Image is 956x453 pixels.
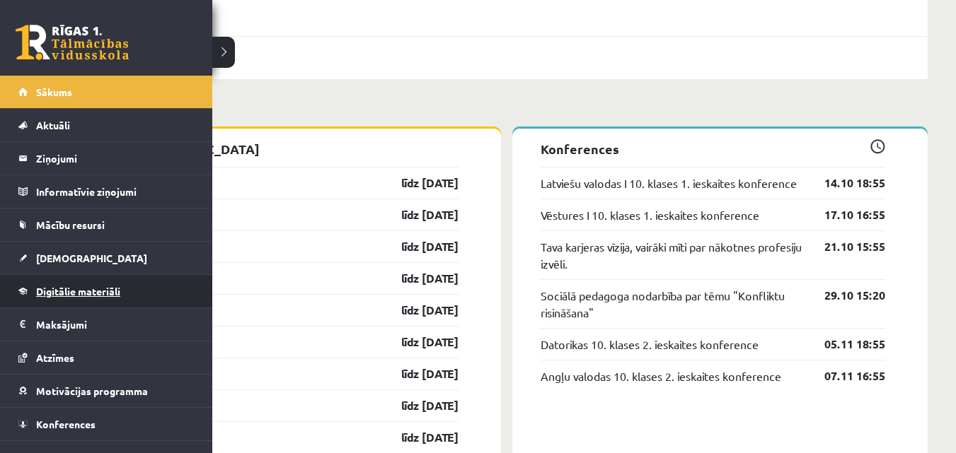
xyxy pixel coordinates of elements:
[541,367,781,384] a: Angļu valodas 10. klases 2. ieskaites konference
[36,142,195,175] legend: Ziņojumi
[376,175,459,192] a: līdz [DATE]
[113,139,459,158] p: [DEMOGRAPHIC_DATA]
[36,285,120,298] span: Digitālie materiāli
[376,334,459,351] a: līdz [DATE]
[36,252,147,264] span: [DEMOGRAPHIC_DATA]
[16,25,129,60] a: Rīgas 1. Tālmācības vidusskola
[541,287,804,321] a: Sociālā pedagoga nodarbība par tēmu "Konfliktu risināšana"
[18,76,195,108] a: Sākums
[541,175,797,192] a: Latviešu valodas I 10. klases 1. ieskaites konference
[541,336,759,353] a: Datorikas 10. klases 2. ieskaites konference
[803,206,885,223] a: 17.10 16:55
[18,408,195,440] a: Konferences
[803,238,885,255] a: 21.10 15:55
[18,208,195,241] a: Mācību resursi
[18,375,195,407] a: Motivācijas programma
[18,175,195,208] a: Informatīvie ziņojumi
[376,365,459,382] a: līdz [DATE]
[36,351,74,364] span: Atzīmes
[36,86,72,98] span: Sākums
[541,139,886,158] p: Konferences
[803,367,885,384] a: 07.11 16:55
[18,275,195,307] a: Digitālie materiāli
[376,302,459,319] a: līdz [DATE]
[541,238,804,272] a: Tava karjeras vīzija, vairāki mīti par nākotnes profesiju izvēli.
[36,418,96,430] span: Konferences
[36,308,195,341] legend: Maksājumi
[376,206,459,223] a: līdz [DATE]
[18,109,195,141] a: Aktuāli
[36,218,105,231] span: Mācību resursi
[36,384,148,397] span: Motivācijas programma
[18,341,195,374] a: Atzīmes
[803,175,885,192] a: 14.10 18:55
[376,429,459,446] a: līdz [DATE]
[18,142,195,175] a: Ziņojumi
[36,119,70,131] span: Aktuāli
[376,270,459,287] a: līdz [DATE]
[376,238,459,255] a: līdz [DATE]
[803,336,885,353] a: 05.11 18:55
[376,397,459,414] a: līdz [DATE]
[803,287,885,304] a: 29.10 15:20
[91,101,922,120] p: Tuvākās aktivitātes
[541,206,759,223] a: Vēstures I 10. klases 1. ieskaites konference
[36,175,195,208] legend: Informatīvie ziņojumi
[18,242,195,274] a: [DEMOGRAPHIC_DATA]
[18,308,195,341] a: Maksājumi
